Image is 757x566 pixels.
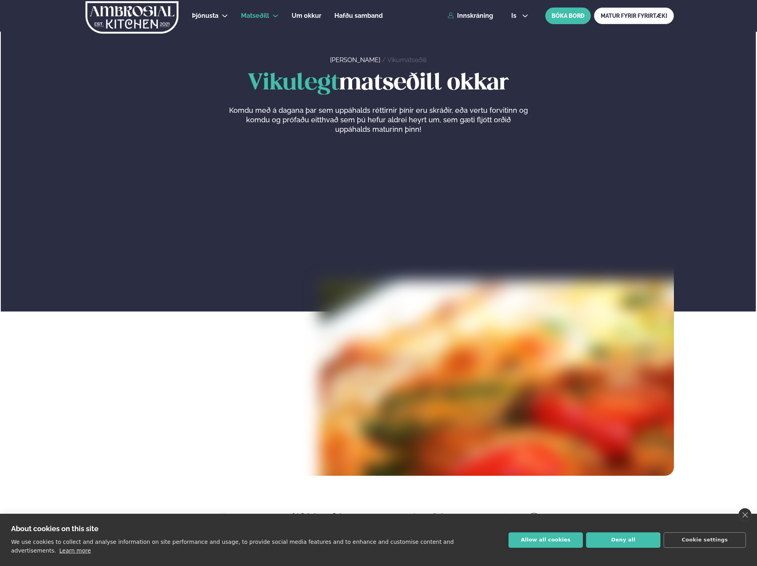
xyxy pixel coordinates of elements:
[586,532,660,548] button: Deny all
[292,12,321,19] span: Um okkur
[11,539,454,554] p: We use cookies to collect and analyse information on site performance and usage, to provide socia...
[334,12,383,19] span: Hafðu samband
[192,11,218,21] a: Þjónusta
[664,532,746,548] button: Cookie settings
[738,508,751,522] a: close
[239,507,517,533] h2: Matseðill vikunnar
[382,56,387,64] span: /
[387,56,427,64] a: Vikumatseðill
[59,547,91,554] a: Learn more
[334,11,383,21] a: Hafðu samband
[594,8,674,24] a: MATUR FYRIR FYRIRTÆKI
[527,513,541,528] button: menu-btn-right
[215,513,230,528] button: menu-btn-left
[292,11,321,21] a: Um okkur
[505,13,535,19] button: is
[511,13,519,19] span: is
[11,524,99,533] strong: About cookies on this site
[85,1,179,34] img: logo
[229,106,528,134] p: Komdu með á dagana þar sem uppáhalds réttirnir þínir eru skráðir, eða vertu forvitinn og komdu og...
[248,72,339,94] span: Vikulegt
[241,11,269,21] a: Matseðill
[83,71,674,96] h1: matseðill okkar
[330,56,380,64] a: [PERSON_NAME]
[545,8,591,24] button: BÓKA BORÐ
[192,12,218,19] span: Þjónusta
[508,532,583,548] button: Allow all cookies
[448,12,493,19] a: Innskráning
[241,12,269,19] span: Matseðill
